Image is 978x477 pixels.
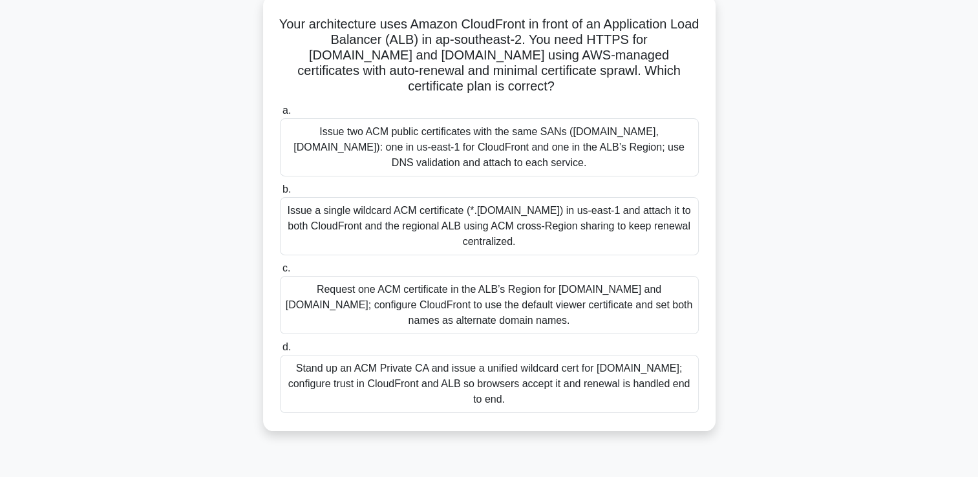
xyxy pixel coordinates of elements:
[282,341,291,352] span: d.
[282,105,291,116] span: a.
[280,118,699,176] div: Issue two ACM public certificates with the same SANs ([DOMAIN_NAME], [DOMAIN_NAME]): one in us-ea...
[282,184,291,195] span: b.
[280,197,699,255] div: Issue a single wildcard ACM certificate (*.[DOMAIN_NAME]) in us-east-1 and attach it to both Clou...
[282,262,290,273] span: c.
[279,16,700,95] h5: Your architecture uses Amazon CloudFront in front of an Application Load Balancer (ALB) in ap-sou...
[280,355,699,413] div: Stand up an ACM Private CA and issue a unified wildcard cert for [DOMAIN_NAME]; configure trust i...
[280,276,699,334] div: Request one ACM certificate in the ALB’s Region for [DOMAIN_NAME] and [DOMAIN_NAME]; configure Cl...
